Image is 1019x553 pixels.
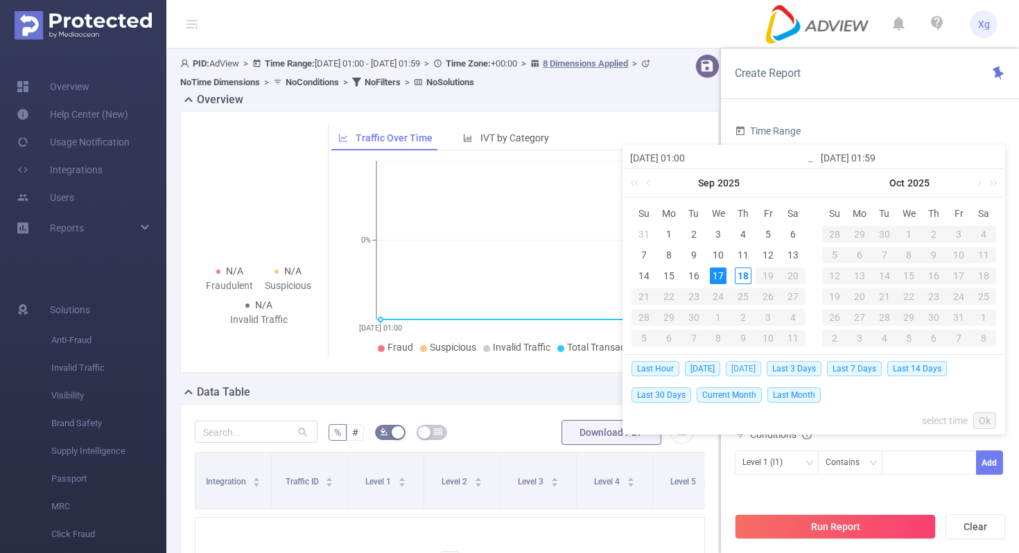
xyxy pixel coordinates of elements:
div: 18 [735,267,751,284]
td: September 18, 2025 [731,265,756,286]
a: Previous month (PageUp) [643,169,656,197]
span: > [517,58,530,69]
div: 14 [636,267,652,284]
span: Mo [847,207,872,220]
td: September 6, 2025 [781,224,805,245]
span: Tu [681,207,706,220]
div: 10 [756,330,781,346]
span: Brand Safety [51,410,166,437]
span: Sa [781,207,805,220]
div: Sort [325,475,333,484]
td: September 29, 2025 [656,307,681,328]
td: September 2, 2025 [681,224,706,245]
div: 20 [781,267,805,284]
td: September 24, 2025 [706,286,731,307]
td: September 22, 2025 [656,286,681,307]
div: 5 [822,247,847,263]
div: Sort [474,475,482,484]
div: 4 [735,226,751,243]
span: Solutions [50,296,90,324]
th: Thu [921,203,946,224]
span: Invalid Traffic [493,342,550,353]
div: 12 [760,247,776,263]
div: 13 [847,267,872,284]
div: 8 [897,247,922,263]
b: No Filters [365,77,401,87]
span: > [239,58,252,69]
span: > [401,77,414,87]
span: AdView [DATE] 01:00 - [DATE] 01:59 +00:00 [180,58,654,87]
div: 9 [686,247,702,263]
td: October 6, 2025 [656,328,681,349]
span: Tu [872,207,897,220]
span: Last 14 Days [887,361,947,376]
div: 11 [735,247,751,263]
div: 28 [822,226,847,243]
div: 24 [706,288,731,305]
h2: Data Table [197,384,250,401]
span: Conditions [750,429,812,440]
div: 30 [921,309,946,326]
th: Tue [872,203,897,224]
span: Su [822,207,847,220]
div: 10 [946,247,971,263]
td: September 19, 2025 [756,265,781,286]
td: September 1, 2025 [656,224,681,245]
div: 23 [921,288,946,305]
td: September 27, 2025 [781,286,805,307]
span: Total Transactions [567,342,647,353]
div: Sort [627,475,635,484]
div: 25 [731,288,756,305]
span: Supply Intelligence [51,437,166,465]
tspan: [DATE] 01:00 [359,324,402,333]
div: Suspicious [259,279,317,293]
td: October 2, 2025 [731,307,756,328]
span: We [897,207,922,220]
span: > [628,58,641,69]
th: Thu [731,203,756,224]
i: icon: caret-up [398,475,406,480]
div: 25 [971,288,996,305]
div: 28 [872,309,897,326]
div: 6 [847,247,872,263]
i: icon: user [180,59,193,68]
div: 19 [822,288,847,305]
div: 6 [656,330,681,346]
div: 2 [822,330,847,346]
td: October 18, 2025 [971,265,996,286]
span: Last 3 Days [767,361,821,376]
td: October 19, 2025 [822,286,847,307]
span: Fraud [387,342,413,353]
span: Last Month [767,387,821,403]
i: icon: caret-up [474,475,482,480]
div: Contains [826,451,869,474]
div: 5 [897,330,922,346]
div: 14 [872,267,897,284]
span: Click Fraud [51,520,166,548]
td: October 26, 2025 [822,307,847,328]
div: 1 [971,309,996,326]
td: October 10, 2025 [756,328,781,349]
td: October 17, 2025 [946,265,971,286]
b: PID: [193,58,209,69]
td: September 28, 2025 [822,224,847,245]
td: November 3, 2025 [847,328,872,349]
th: Tue [681,203,706,224]
div: 4 [781,309,805,326]
div: 29 [897,309,922,326]
td: August 31, 2025 [632,224,656,245]
div: 3 [756,309,781,326]
td: September 7, 2025 [632,245,656,265]
th: Mon [847,203,872,224]
div: 26 [756,288,781,305]
div: 12 [822,267,847,284]
div: 13 [785,247,801,263]
td: November 1, 2025 [971,307,996,328]
a: Ok [973,412,996,429]
td: November 7, 2025 [946,328,971,349]
div: 3 [710,226,726,243]
button: Download PDF [561,420,661,445]
td: October 1, 2025 [897,224,922,245]
span: IVT by Category [480,132,549,143]
div: Sort [703,475,711,484]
